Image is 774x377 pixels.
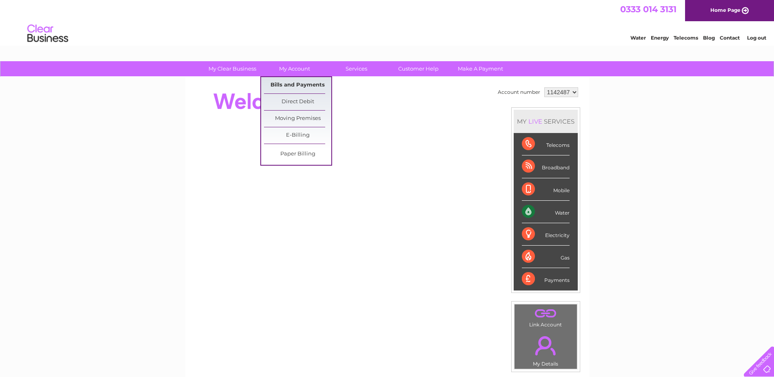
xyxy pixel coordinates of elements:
[651,35,669,41] a: Energy
[195,4,580,40] div: Clear Business is a trading name of Verastar Limited (registered in [GEOGRAPHIC_DATA] No. 3667643...
[703,35,715,41] a: Blog
[447,61,514,76] a: Make A Payment
[522,133,570,155] div: Telecoms
[199,61,266,76] a: My Clear Business
[522,223,570,246] div: Electricity
[264,94,331,110] a: Direct Debit
[620,4,676,14] a: 0333 014 3131
[517,306,575,321] a: .
[630,35,646,41] a: Water
[747,35,766,41] a: Log out
[496,85,542,99] td: Account number
[261,61,328,76] a: My Account
[517,331,575,360] a: .
[264,127,331,144] a: E-Billing
[264,77,331,93] a: Bills and Payments
[514,329,577,369] td: My Details
[527,118,544,125] div: LIVE
[522,178,570,201] div: Mobile
[514,304,577,330] td: Link Account
[323,61,390,76] a: Services
[522,201,570,223] div: Water
[522,155,570,178] div: Broadband
[264,111,331,127] a: Moving Premises
[27,21,69,46] img: logo.png
[674,35,698,41] a: Telecoms
[522,268,570,290] div: Payments
[720,35,740,41] a: Contact
[264,146,331,162] a: Paper Billing
[514,110,578,133] div: MY SERVICES
[522,246,570,268] div: Gas
[385,61,452,76] a: Customer Help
